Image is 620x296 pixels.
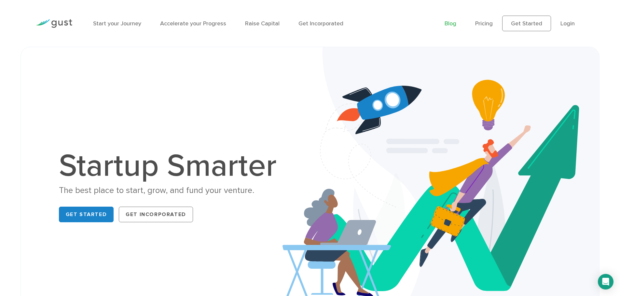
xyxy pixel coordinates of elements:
img: Gust Logo [36,19,72,28]
a: Pricing [475,20,493,27]
div: Open Intercom Messenger [598,274,613,290]
a: Start your Journey [93,20,141,27]
a: Get Started [59,207,114,222]
a: Accelerate your Progress [160,20,226,27]
a: Login [560,20,575,27]
a: Blog [445,20,456,27]
a: Raise Capital [245,20,280,27]
a: Get Incorporated [298,20,343,27]
h1: Startup Smarter [59,150,283,182]
a: Get Started [502,16,551,31]
a: Get Incorporated [119,207,193,222]
div: The best place to start, grow, and fund your venture. [59,185,283,196]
